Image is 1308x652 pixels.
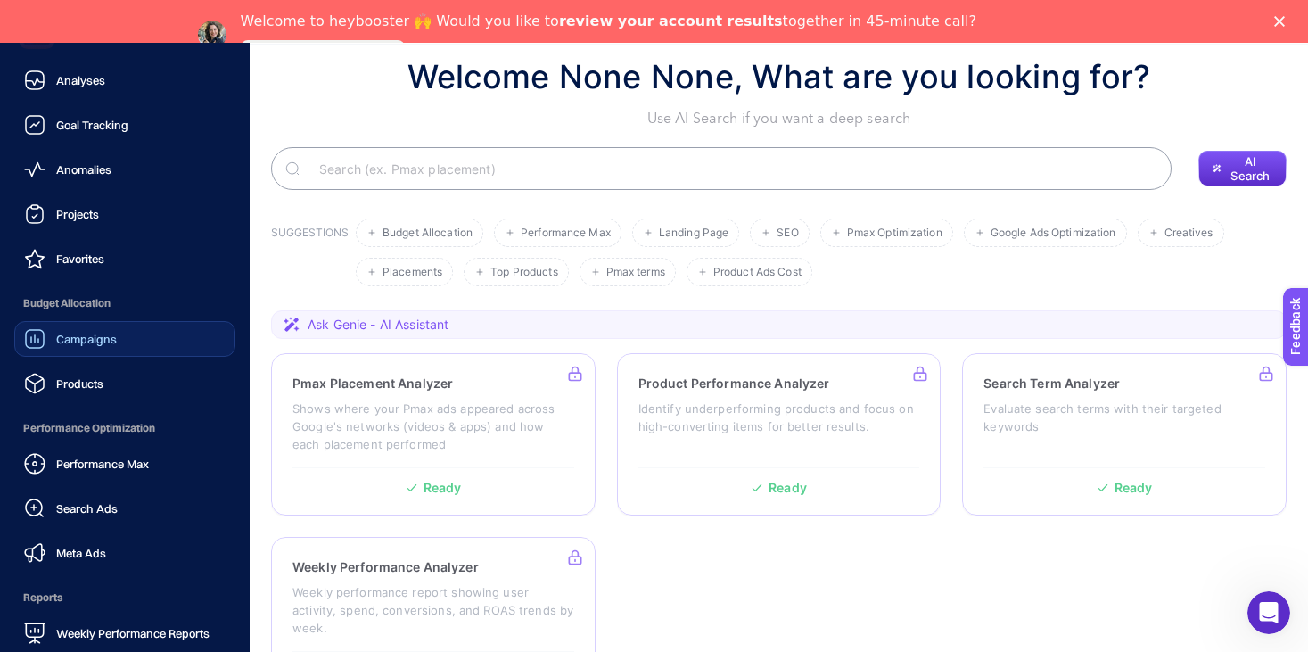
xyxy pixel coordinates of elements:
b: review your account [559,12,722,29]
a: Products [14,366,235,401]
span: Creatives [1164,227,1213,240]
span: Search Ads [56,501,118,516]
span: Placements [383,266,442,279]
div: Close [1274,16,1292,27]
span: Goal Tracking [56,118,128,132]
span: Anomalies [56,162,111,177]
span: AI Search [1229,154,1272,183]
span: Pmax Optimization [847,227,942,240]
b: results [727,12,782,29]
span: Top Products [490,266,557,279]
a: Performance Max [14,446,235,482]
span: Analyses [56,73,105,87]
a: Search Term AnalyzerEvaluate search terms with their targeted keywordsReady [962,353,1287,516]
span: Projects [56,207,99,221]
h3: SUGGESTIONS [271,226,349,286]
a: Projects [14,196,235,232]
span: Ask Genie - AI Assistant [308,316,448,334]
span: Budget Allocation [383,227,473,240]
a: Product Performance AnalyzerIdentify underperforming products and focus on high-converting items ... [617,353,942,516]
span: Google Ads Optimization [991,227,1116,240]
a: Search Ads [14,491,235,526]
span: Performance Max [521,227,611,240]
a: Meta Ads [14,535,235,571]
a: Campaigns [14,321,235,357]
a: Anomalies [14,152,235,187]
span: SEO [777,227,798,240]
span: Campaigns [56,332,117,346]
span: Reports [14,580,235,615]
span: Budget Allocation [14,285,235,321]
iframe: Intercom live chat [1247,591,1290,634]
input: Search [305,144,1157,194]
button: AI Search [1198,151,1287,186]
span: Landing Page [659,227,728,240]
a: Weekly Performance Reports [14,615,235,651]
span: Performance Max [56,457,149,471]
a: Analyses [14,62,235,98]
span: Pmax terms [606,266,665,279]
a: Pmax Placement AnalyzerShows where your Pmax ads appeared across Google's networks (videos & apps... [271,353,596,516]
h1: Welcome None None, What are you looking for? [407,53,1151,101]
span: Product Ads Cost [713,266,802,279]
span: Feedback [11,5,68,20]
span: Weekly Performance Reports [56,626,210,640]
a: Goal Tracking [14,107,235,143]
span: Favorites [56,252,104,266]
div: Welcome to heybooster 🙌 Would you like to together in 45-minute call? [241,12,976,30]
img: Profile image for Neslihan [198,21,226,49]
p: Use AI Search if you want a deep search [407,108,1151,129]
span: Meta Ads [56,546,106,560]
span: Performance Optimization [14,410,235,446]
a: Favorites [14,241,235,276]
a: Speak with an Expert [241,40,406,62]
span: Products [56,376,103,391]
